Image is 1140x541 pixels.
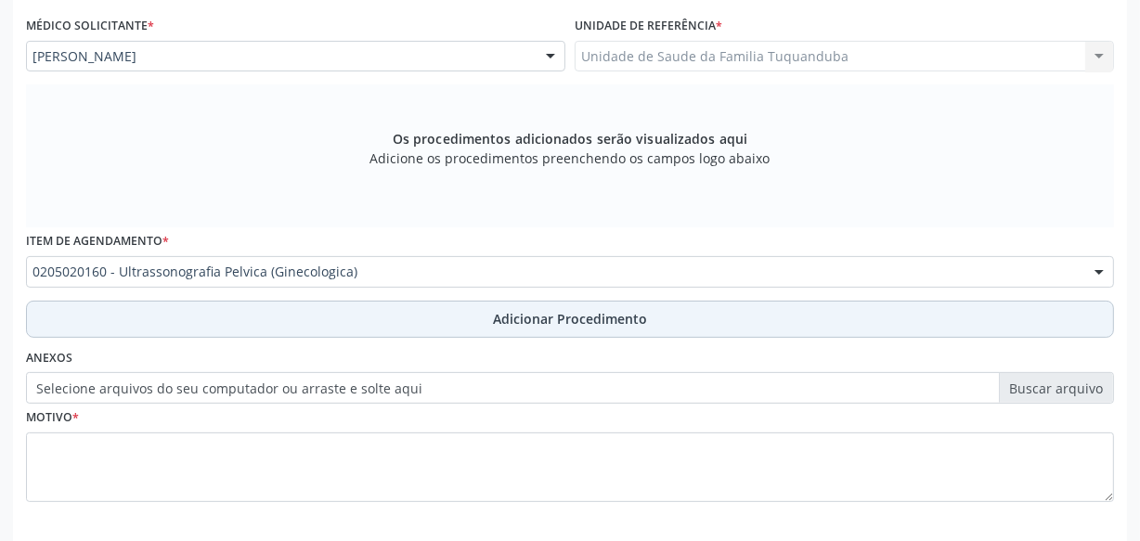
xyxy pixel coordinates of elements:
[575,12,722,41] label: Unidade de referência
[32,47,527,66] span: [PERSON_NAME]
[32,263,1076,281] span: 0205020160 - Ultrassonografia Pelvica (Ginecologica)
[26,404,79,432] label: Motivo
[26,301,1114,338] button: Adicionar Procedimento
[370,148,771,168] span: Adicione os procedimentos preenchendo os campos logo abaixo
[393,129,747,148] span: Os procedimentos adicionados serão visualizados aqui
[26,227,169,256] label: Item de agendamento
[26,344,72,373] label: Anexos
[493,309,647,328] span: Adicionar Procedimento
[26,12,154,41] label: Médico Solicitante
